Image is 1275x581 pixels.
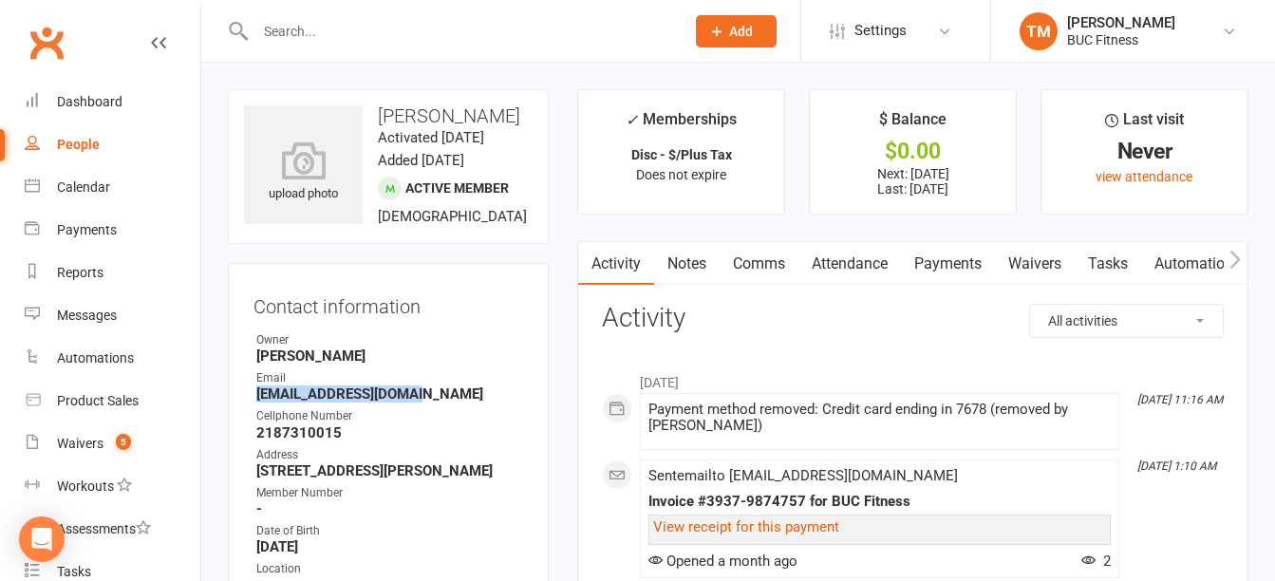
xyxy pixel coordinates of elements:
[57,436,103,451] div: Waivers
[1059,141,1230,161] div: Never
[827,166,999,197] p: Next: [DATE] Last: [DATE]
[57,350,134,365] div: Automations
[256,446,523,464] div: Address
[57,564,91,579] div: Tasks
[25,337,200,380] a: Automations
[1067,31,1175,48] div: BUC Fitness
[798,242,901,286] a: Attendance
[648,553,797,570] span: Opened a month ago
[378,208,527,225] span: [DEMOGRAPHIC_DATA]
[57,478,114,494] div: Workouts
[256,407,523,425] div: Cellphone Number
[25,166,200,209] a: Calendar
[244,105,533,126] h3: [PERSON_NAME]
[256,484,523,502] div: Member Number
[57,308,117,323] div: Messages
[19,516,65,562] div: Open Intercom Messenger
[648,402,1111,434] div: Payment method removed: Credit card ending in 7678 (removed by [PERSON_NAME])
[256,424,523,441] strong: 2187310015
[1075,242,1141,286] a: Tasks
[602,304,1224,333] h3: Activity
[256,500,523,517] strong: -
[648,494,1111,510] div: Invoice #3937-9874757 for BUC Fitness
[57,393,139,408] div: Product Sales
[25,422,200,465] a: Waivers 5
[57,265,103,280] div: Reports
[720,242,798,286] a: Comms
[729,24,753,39] span: Add
[256,347,523,365] strong: [PERSON_NAME]
[25,209,200,252] a: Payments
[602,363,1224,393] li: [DATE]
[25,123,200,166] a: People
[57,94,122,109] div: Dashboard
[253,289,523,317] h3: Contact information
[901,242,995,286] a: Payments
[25,81,200,123] a: Dashboard
[256,538,523,555] strong: [DATE]
[879,107,947,141] div: $ Balance
[250,18,671,45] input: Search...
[23,19,70,66] a: Clubworx
[57,222,117,237] div: Payments
[696,15,777,47] button: Add
[244,141,363,204] div: upload photo
[827,141,999,161] div: $0.00
[57,179,110,195] div: Calendar
[25,508,200,551] a: Assessments
[256,369,523,387] div: Email
[1137,393,1223,406] i: [DATE] 11:16 AM
[256,385,523,403] strong: [EMAIL_ADDRESS][DOMAIN_NAME]
[654,242,720,286] a: Notes
[25,294,200,337] a: Messages
[648,467,958,484] span: Sent email to [EMAIL_ADDRESS][DOMAIN_NAME]
[1141,242,1254,286] a: Automations
[1137,459,1216,473] i: [DATE] 1:10 AM
[256,331,523,349] div: Owner
[378,152,464,169] time: Added [DATE]
[1081,553,1111,570] span: 2
[25,252,200,294] a: Reports
[578,242,654,286] a: Activity
[653,518,839,535] a: View receipt for this payment
[626,107,737,142] div: Memberships
[256,522,523,540] div: Date of Birth
[631,147,732,162] strong: Disc - $/Plus Tax
[57,137,100,152] div: People
[1105,107,1184,141] div: Last visit
[25,465,200,508] a: Workouts
[854,9,907,52] span: Settings
[256,462,523,479] strong: [STREET_ADDRESS][PERSON_NAME]
[116,434,131,450] span: 5
[57,521,151,536] div: Assessments
[1020,12,1058,50] div: TM
[626,111,638,129] i: ✓
[256,560,523,578] div: Location
[1096,169,1192,184] a: view attendance
[636,167,726,182] span: Does not expire
[1067,14,1175,31] div: [PERSON_NAME]
[995,242,1075,286] a: Waivers
[405,180,509,196] span: Active member
[25,380,200,422] a: Product Sales
[378,129,484,146] time: Activated [DATE]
